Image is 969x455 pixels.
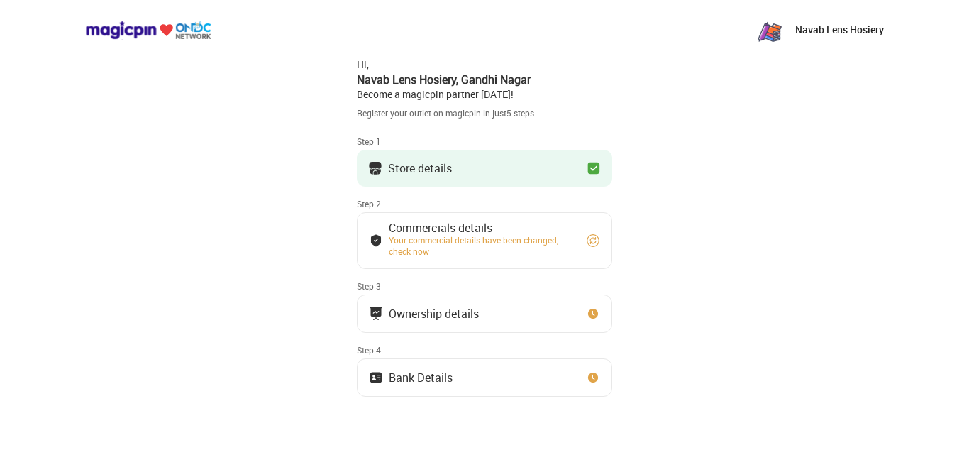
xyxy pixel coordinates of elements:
[357,107,612,119] div: Register your outlet on magicpin in just 5 steps
[357,57,612,102] div: Hi, Become a magicpin partner [DATE]!
[586,371,600,385] img: clock_icon_new.67dbf243.svg
[357,295,612,333] button: Ownership details
[586,307,600,321] img: clock_icon_new.67dbf243.svg
[369,234,383,248] img: bank_details_tick.fdc3558c.svg
[357,150,612,187] button: Store details
[368,161,382,175] img: storeIcon.9b1f7264.svg
[587,161,601,175] img: checkbox_green.749048da.svg
[357,136,612,147] div: Step 1
[755,16,784,44] img: zN8eeJ7_1yFC7u6ROh_yaNnuSMByXp4ytvKet0ObAKR-3G77a2RQhNqTzPi8_o_OMQ7Yu_PgX43RpeKyGayj_rdr-Pw
[369,371,383,385] img: ownership_icon.37569ceb.svg
[389,234,573,257] div: Your commercial details have been changed, check now
[795,23,884,37] p: Navab Lens Hosiery
[369,307,383,321] img: commercials_icon.983f7837.svg
[357,344,612,356] div: Step 4
[357,212,612,269] button: Commercials detailsYour commercial details have been changed, check now
[389,224,573,231] div: Commercials details
[357,280,612,292] div: Step 3
[389,374,453,381] div: Bank Details
[357,198,612,209] div: Step 2
[388,165,452,172] div: Store details
[357,358,612,397] button: Bank Details
[389,310,479,317] div: Ownership details
[85,21,211,40] img: ondc-logo-new-small.8a59708e.svg
[357,72,612,87] div: Navab Lens Hosiery , Gandhi Nagar
[586,234,600,248] img: refresh_circle.10b5a287.svg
